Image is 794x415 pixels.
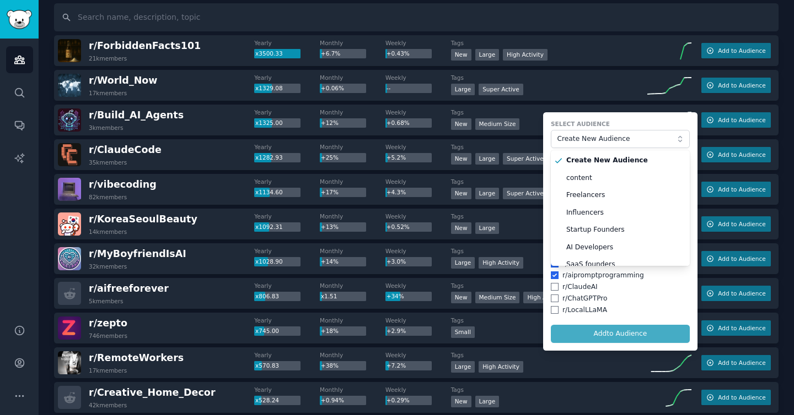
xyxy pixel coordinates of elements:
dt: Yearly [254,282,320,290]
span: r/ RemoteWorkers [89,352,184,363]
dt: Weekly [385,74,451,81]
span: r/ ForbiddenFacts101 [89,40,201,51]
dt: Monthly [320,351,385,359]
button: Add to Audience [701,78,771,93]
div: r/ ChatGPTPro [562,294,608,304]
div: Large [451,84,475,95]
span: +3.0% [387,258,406,265]
div: New [451,396,471,407]
span: +0.43% [387,50,410,57]
div: Small [451,326,475,338]
button: Add to Audience [701,43,771,58]
span: +14% [321,258,339,265]
div: Large [451,361,475,373]
div: 42k members [89,401,127,409]
label: Select Audience [551,120,690,128]
div: Large [475,222,500,234]
span: Add to Audience [718,220,765,228]
span: +5.2% [387,154,406,161]
dt: Tags [451,39,647,47]
span: x1.51 [321,293,337,299]
dt: Monthly [320,39,385,47]
span: r/ vibecoding [89,179,157,190]
dt: Yearly [254,386,320,394]
img: MyBoyfriendIsAI [58,247,81,270]
span: x3500.33 [255,50,283,57]
dt: Tags [451,351,647,359]
span: Freelancers [566,190,682,200]
dt: Monthly [320,212,385,220]
span: r/ MyBoyfriendIsAI [89,248,186,259]
span: AI Developers [566,243,682,253]
div: 17k members [89,367,127,374]
img: RemoteWorkers [58,351,81,374]
dt: Monthly [320,316,385,324]
div: New [451,222,471,234]
div: r/ aipromptprogramming [562,271,644,281]
div: r/ LocalLLaMA [562,305,607,315]
dt: Yearly [254,39,320,47]
dt: Weekly [385,316,451,324]
span: Add to Audience [718,151,765,159]
dt: Yearly [254,74,320,81]
span: x806.83 [255,293,279,299]
div: Large [475,153,500,165]
div: 17k members [89,89,127,97]
span: x1329.08 [255,85,283,91]
div: Medium Size [475,292,520,303]
span: x745.00 [255,327,279,334]
span: x1092.31 [255,223,283,230]
div: High Activity [503,49,548,61]
div: New [451,292,471,303]
span: Add to Audience [718,116,765,124]
span: r/ Build_AI_Agents [89,110,184,121]
img: GummySearch logo [7,10,32,29]
button: Add to Audience [701,390,771,405]
input: Search name, description, topic [54,3,779,31]
img: Build_AI_Agents [58,108,81,132]
span: +0.06% [321,85,344,91]
dt: Monthly [320,247,385,255]
span: r/ KoreaSeoulBeauty [89,214,197,225]
dt: Monthly [320,108,385,116]
span: x528.24 [255,397,279,403]
div: Medium Size [475,118,520,130]
dt: Tags [451,212,647,220]
div: 82k members [89,193,127,201]
div: New [451,153,471,165]
span: +34% [387,293,404,299]
dt: Tags [451,74,647,81]
div: Super Active [503,188,548,199]
dt: Tags [451,316,647,324]
div: High Activity [479,361,523,373]
dt: Tags [451,247,647,255]
span: SaaS founders [566,260,682,270]
span: +0.94% [321,397,344,403]
dt: Weekly [385,143,451,151]
span: r/ ClaudeCode [89,144,162,155]
span: x1282.93 [255,154,283,161]
button: Add to Audience [701,320,771,336]
span: x1134.60 [255,189,283,195]
span: Add to Audience [718,324,765,332]
button: Add to Audience [701,355,771,370]
span: Influencers [566,208,682,218]
span: -- [387,85,391,91]
dt: Weekly [385,108,451,116]
div: 14k members [89,228,127,236]
span: +6.7% [321,50,340,57]
span: content [566,173,682,183]
dt: Monthly [320,74,385,81]
dt: Tags [451,386,647,394]
div: High Activity [479,257,523,269]
span: Add to Audience [718,394,765,401]
button: Add to Audience [701,112,771,128]
img: zepto [58,316,81,340]
div: Large [475,396,500,407]
span: x1325.00 [255,119,283,126]
div: New [451,118,471,130]
div: New [451,188,471,199]
div: 746 members [89,332,127,340]
button: Add to Audience [701,251,771,266]
img: ForbiddenFacts101 [58,39,81,62]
